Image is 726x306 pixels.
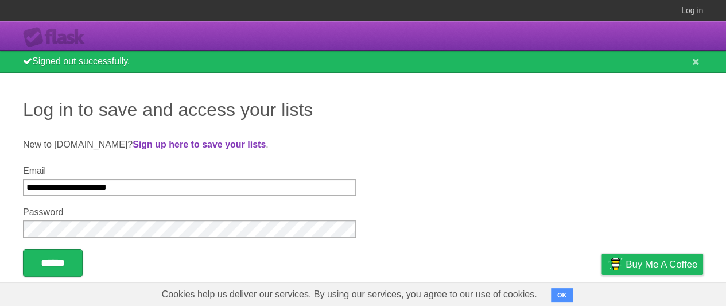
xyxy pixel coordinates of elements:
a: Buy me a coffee [601,254,703,275]
div: Flask [23,27,92,48]
span: Buy me a coffee [626,254,697,274]
label: Email [23,166,356,176]
span: Cookies help us deliver our services. By using our services, you agree to our use of cookies. [150,283,549,306]
h1: Log in to save and access your lists [23,96,703,123]
p: New to [DOMAIN_NAME]? . [23,138,703,152]
img: Buy me a coffee [607,254,623,274]
button: OK [551,288,573,302]
label: Password [23,207,356,218]
a: Sign up here to save your lists [133,140,266,149]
